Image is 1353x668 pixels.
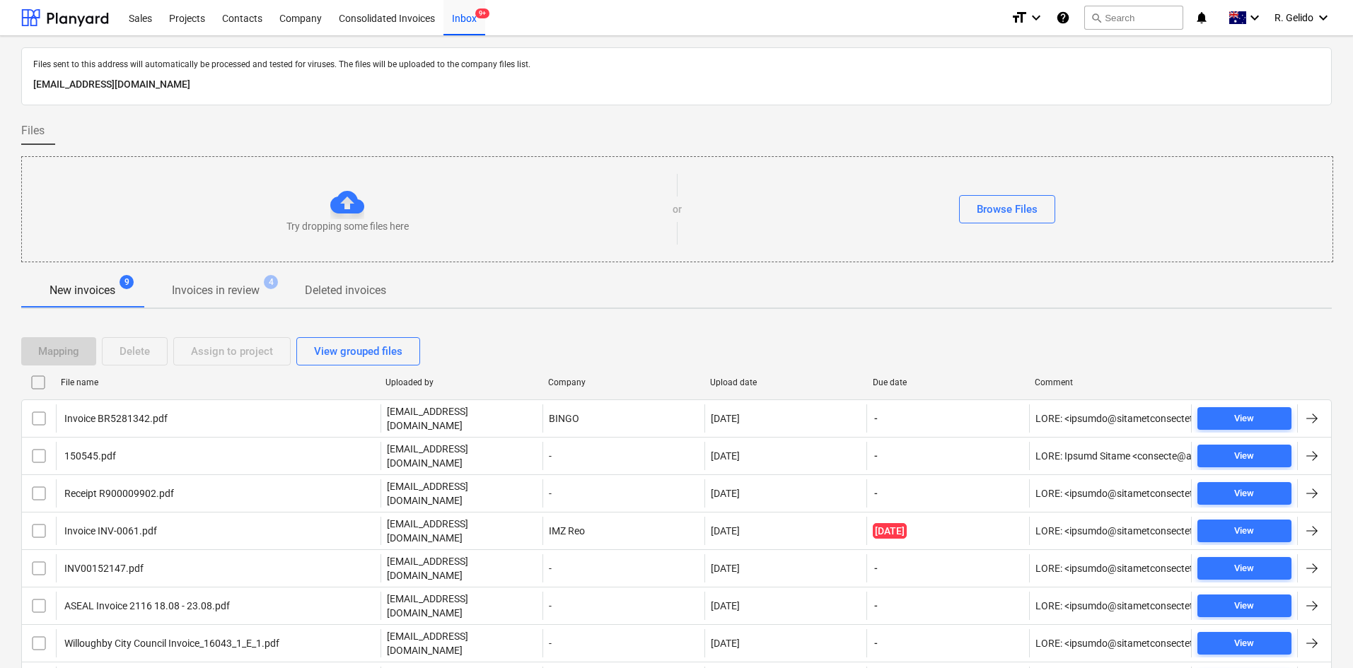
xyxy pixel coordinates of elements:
[711,525,740,537] div: [DATE]
[542,404,704,433] div: BINGO
[387,517,537,545] p: [EMAIL_ADDRESS][DOMAIN_NAME]
[1234,561,1254,577] div: View
[305,282,386,299] p: Deleted invoices
[62,413,168,424] div: Invoice BR5281342.pdf
[711,638,740,649] div: [DATE]
[296,337,420,365] button: View grouped files
[314,342,402,361] div: View grouped files
[62,638,279,649] div: Willoughby City Council Invoice_16043_1_E_1.pdf
[1234,635,1254,652] div: View
[873,411,879,426] span: -
[1197,632,1291,655] button: View
[1246,9,1263,26] i: keyboard_arrow_down
[1197,557,1291,580] button: View
[21,122,45,139] span: Files
[1035,377,1186,387] div: Comment
[264,275,278,289] span: 4
[1234,523,1254,539] div: View
[1282,600,1353,668] iframe: Chat Widget
[1234,598,1254,614] div: View
[711,563,740,574] div: [DATE]
[1195,9,1209,26] i: notifications
[1234,486,1254,502] div: View
[62,600,230,611] div: ASEAL Invoice 2116 18.08 - 23.08.pdf
[33,59,1320,71] p: Files sent to this address will automatically be processed and tested for viruses. The files will...
[33,76,1320,93] p: [EMAIL_ADDRESS][DOMAIN_NAME]
[385,377,537,387] div: Uploaded by
[873,377,1024,387] div: Due date
[1234,448,1254,464] div: View
[120,275,134,289] span: 9
[711,413,740,424] div: [DATE]
[1028,9,1045,26] i: keyboard_arrow_down
[548,377,699,387] div: Company
[387,479,537,508] p: [EMAIL_ADDRESS][DOMAIN_NAME]
[873,523,907,539] span: [DATE]
[673,202,682,216] p: or
[711,600,740,611] div: [DATE]
[62,488,174,499] div: Receipt R900009902.pdf
[286,219,409,233] p: Try dropping some files here
[1197,445,1291,467] button: View
[711,488,740,499] div: [DATE]
[61,377,374,387] div: File name
[977,200,1038,218] div: Browse Files
[1197,594,1291,617] button: View
[21,156,1333,262] div: Try dropping some files hereorBrowse Files
[1056,9,1070,26] i: Knowledge base
[1197,520,1291,542] button: View
[873,561,879,575] span: -
[873,486,879,500] span: -
[387,404,537,433] p: [EMAIL_ADDRESS][DOMAIN_NAME]
[542,517,704,545] div: IMZ Reo
[1274,12,1313,23] span: R. Gelido
[959,195,1055,223] button: Browse Files
[542,554,704,582] div: -
[172,282,260,299] p: Invoices in review
[62,563,144,574] div: INV00152147.pdf
[1197,407,1291,430] button: View
[1197,482,1291,505] button: View
[1084,6,1183,30] button: Search
[50,282,115,299] p: New invoices
[542,629,704,657] div: -
[873,599,879,613] span: -
[387,442,537,470] p: [EMAIL_ADDRESS][DOMAIN_NAME]
[873,449,879,463] span: -
[542,479,704,508] div: -
[710,377,861,387] div: Upload date
[1091,12,1102,23] span: search
[542,442,704,470] div: -
[1011,9,1028,26] i: format_size
[387,629,537,657] p: [EMAIL_ADDRESS][DOMAIN_NAME]
[387,554,537,582] p: [EMAIL_ADDRESS][DOMAIN_NAME]
[711,450,740,462] div: [DATE]
[62,450,116,462] div: 150545.pdf
[62,525,157,537] div: Invoice INV-0061.pdf
[873,636,879,650] span: -
[475,8,489,18] span: 9+
[387,592,537,620] p: [EMAIL_ADDRESS][DOMAIN_NAME]
[1234,411,1254,427] div: View
[1315,9,1332,26] i: keyboard_arrow_down
[542,592,704,620] div: -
